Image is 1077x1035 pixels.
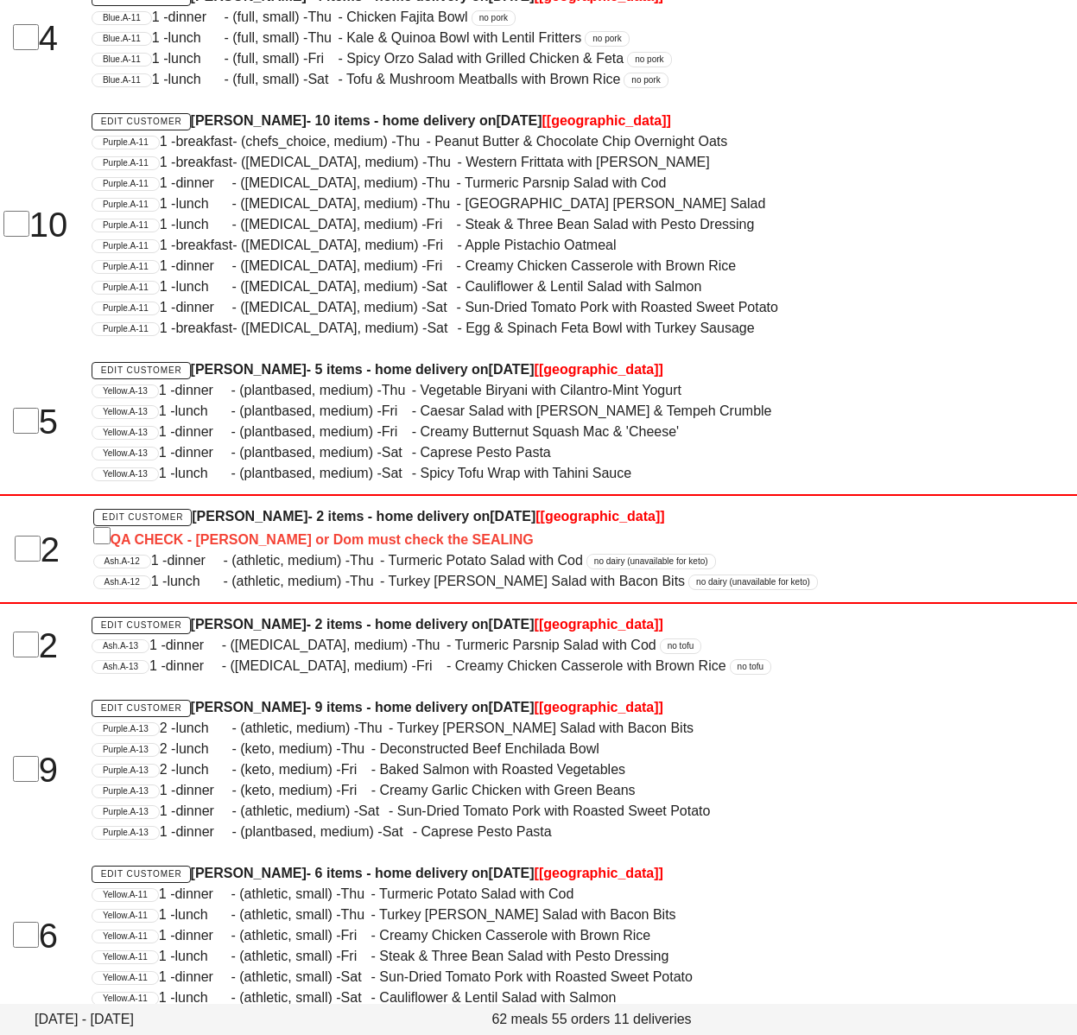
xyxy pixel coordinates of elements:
[93,506,893,550] h4: [PERSON_NAME] - 2 items - home delivery on
[174,442,231,463] span: dinner
[427,194,457,214] span: Thu
[542,113,670,128] span: [[GEOGRAPHIC_DATA]]
[92,362,191,379] a: Edit Customer
[175,718,231,739] span: lunch
[160,155,710,169] span: 1 - - ([MEDICAL_DATA], medium) - - Western Frittata with [PERSON_NAME]
[103,972,148,984] span: Yellow.A-11
[175,822,231,842] span: dinner
[174,422,231,442] span: dinner
[160,741,599,756] span: 2 - - (keto, medium) - - Deconstructed Beef Enchilada Bowl
[175,276,231,297] span: lunch
[103,261,149,273] span: Purple.A-11
[105,556,140,568] span: Ash.A-12
[489,362,535,377] span: [DATE]
[341,987,371,1008] span: Sat
[168,7,225,28] span: dinner
[535,362,663,377] span: [[GEOGRAPHIC_DATA]]
[350,550,380,571] span: Thu
[103,323,149,335] span: Purple.A-11
[160,258,737,273] span: 1 - - ([MEDICAL_DATA], medium) - - Creamy Chicken Casserole with Brown Rice
[307,48,338,69] span: Fri
[151,553,583,568] span: 1 - - (athletic, medium) - - Turmeric Potato Salad with Cod
[341,905,371,925] span: Thu
[535,700,663,714] span: [[GEOGRAPHIC_DATA]]
[159,990,616,1005] span: 1 - - (athletic, small) - - Cauliflower & Lentil Salad with Salmon
[159,928,650,943] span: 1 - - (athletic, small) - - Creamy Chicken Casserole with Brown Rice
[535,866,663,880] span: [[GEOGRAPHIC_DATA]]
[175,780,231,801] span: dinner
[350,571,380,592] span: Thu
[174,463,231,484] span: lunch
[174,987,231,1008] span: lunch
[103,240,149,252] span: Purple.A-11
[341,967,371,987] span: Sat
[535,617,663,632] span: [[GEOGRAPHIC_DATA]]
[103,178,149,190] span: Purple.A-11
[174,401,231,422] span: lunch
[427,276,457,297] span: Sat
[382,380,412,401] span: Thu
[100,703,182,713] span: Edit Customer
[175,318,232,339] span: breakfast
[92,697,894,718] h4: [PERSON_NAME] - 9 items - home delivery on
[103,427,148,439] span: Yellow.A-13
[175,801,231,822] span: dinner
[160,803,711,818] span: 1 - - (athletic, medium) - - Sun-Dried Tomato Pork with Roasted Sweet Potato
[103,661,138,673] span: Ash.A-13
[307,7,338,28] span: Thu
[103,33,141,45] span: Blue.A-11
[307,69,338,90] span: Sat
[103,468,148,480] span: Yellow.A-13
[382,442,412,463] span: Sat
[159,907,676,922] span: 1 - - (athletic, small) - - Turkey [PERSON_NAME] Salad with Bacon Bits
[175,194,231,214] span: lunch
[159,886,574,901] span: 1 - - (athletic, small) - - Turmeric Potato Salad with Cod
[341,925,371,946] span: Fri
[160,300,778,314] span: 1 - - ([MEDICAL_DATA], medium) - - Sun-Dried Tomato Pork with Roasted Sweet Potato
[168,48,225,69] span: lunch
[152,30,581,45] span: 1 - - (full, small) - - Kale & Quinoa Bowl with Lentil Fritters
[103,448,148,460] span: Yellow.A-13
[175,297,231,318] span: dinner
[489,866,535,880] span: [DATE]
[152,51,624,66] span: 1 - - (full, small) - - Spicy Orzo Salad with Grilled Chicken & Feta
[427,256,457,276] span: Fri
[490,509,535,524] span: [DATE]
[341,780,371,801] span: Fri
[159,424,679,439] span: 1 - - (plantbased, medium) - - Creamy Butternut Squash Mac & 'Cheese'
[160,721,694,735] span: 2 - - (athletic, medium) - - Turkey [PERSON_NAME] Salad with Bacon Bits
[358,718,389,739] span: Thu
[92,614,894,635] h4: [PERSON_NAME] - 2 items - home delivery on
[159,403,772,418] span: 1 - - (plantbased, medium) - - Caesar Salad with [PERSON_NAME] & Tempeh Crumble
[160,279,702,294] span: 1 - - ([MEDICAL_DATA], medium) - - Cauliflower & Lentil Salad with Salmon
[307,28,338,48] span: Thu
[174,946,231,967] span: lunch
[382,401,412,422] span: Fri
[92,617,191,634] a: Edit Customer
[341,946,371,967] span: Fri
[160,175,667,190] span: 1 - - ([MEDICAL_DATA], medium) - - Turmeric Parsnip Salad with Cod
[175,759,231,780] span: lunch
[159,445,551,460] span: 1 - - (plantbased, medium) - - Caprese Pesto Pasta
[396,131,427,152] span: Thu
[175,256,231,276] span: dinner
[535,509,664,524] span: [[GEOGRAPHIC_DATA]]
[160,762,625,777] span: 2 - - (keto, medium) - - Baked Salmon with Roasted Vegetables
[416,656,447,676] span: Fri
[160,321,755,335] span: 1 - - ([MEDICAL_DATA], medium) - - Egg & Spinach Feta Bowl with Turkey Sausage
[103,993,148,1005] span: Yellow.A-11
[427,235,457,256] span: Fri
[175,214,231,235] span: lunch
[358,801,389,822] span: Sat
[159,969,693,984] span: 1 - - (athletic, small) - - Sun-Dried Tomato Pork with Roasted Sweet Potato
[101,512,183,522] span: Edit Customer
[174,925,231,946] span: dinner
[100,869,182,879] span: Edit Customer
[168,69,225,90] span: lunch
[103,889,148,901] span: Yellow.A-11
[159,383,681,397] span: 1 - - (plantbased, medium) - - Vegetable Biryani with Cilantro-Mint Yogurt
[93,509,193,526] a: Edit Customer
[160,134,728,149] span: 1 - - (chefs_choice, medium) - - Peanut Butter & Chocolate Chip Overnight Oats
[100,117,182,126] span: Edit Customer
[92,111,894,131] h4: [PERSON_NAME] - 10 items - home delivery on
